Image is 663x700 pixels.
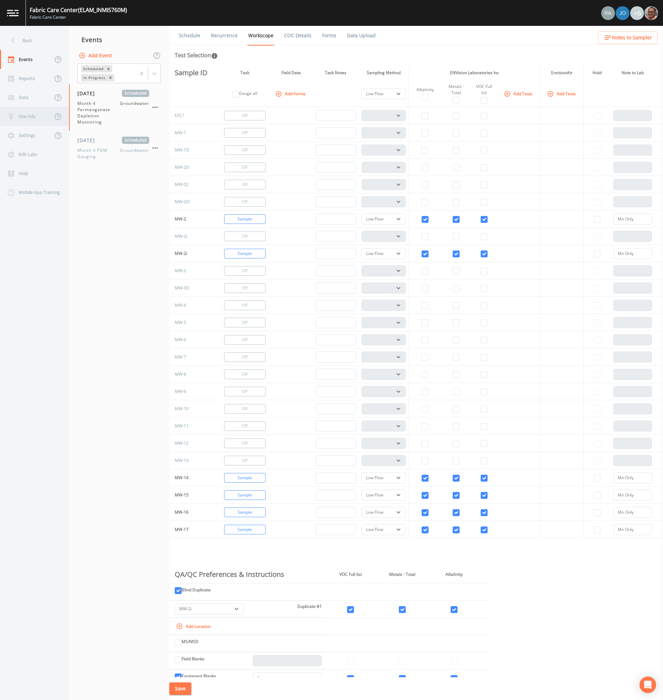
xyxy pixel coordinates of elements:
div: Scheduled [81,65,105,72]
th: Sampling Method [359,65,409,81]
button: Off [224,387,266,396]
td: MW-11 [169,417,214,435]
th: VOC Full list [325,566,376,583]
div: Remove In Progress [107,74,114,81]
span: Scheduled [122,90,149,97]
button: Add Location [175,621,213,632]
a: Forms [321,26,337,45]
td: MW-16 [169,504,214,521]
div: +6 [630,6,644,20]
button: Add Forms [274,88,308,99]
button: Off [224,197,266,207]
button: Off [224,318,266,327]
label: Gauge all [239,90,257,97]
button: Off [224,283,266,293]
button: Off [224,231,266,241]
td: EXC1 [169,107,214,124]
button: Sample [224,473,266,483]
button: Off [224,352,266,362]
span: [DATE] [77,137,100,144]
span: Month 4 Permanganate Depletion Monitoring [77,100,120,125]
div: Fabric Care Center (ELAM_INMI5760M) [30,6,127,14]
button: Off [224,404,266,414]
button: Sample [224,214,266,224]
button: Add Event [77,49,115,62]
a: [DATE]ScheduledMonth 4 PDM GaugingGroundwater [69,131,169,166]
button: Off [224,128,266,138]
td: MW-7 [169,348,214,366]
td: MW-9 [169,383,214,400]
button: Sample [224,490,266,500]
th: Alkalinity [428,566,480,583]
button: Off [224,111,266,120]
label: Blind Duplicate [182,587,211,593]
span: [DATE] [77,90,100,97]
button: Sample [224,525,266,534]
td: MW-5 [169,314,214,331]
div: VOC Full list [474,83,495,96]
span: Month 4 PDM Gauging [77,147,120,160]
button: Sample [224,249,266,258]
th: Sample ID [169,65,214,81]
td: MW-02 [169,176,214,193]
div: Remove Scheduled [105,65,112,72]
th: Note to Lab [611,65,655,81]
button: Save [169,682,191,695]
span: Groundwater [120,100,149,125]
td: MW-15 [169,486,214,504]
th: Task [220,65,269,81]
th: Field Data [269,65,313,81]
div: Test Selection [175,51,218,59]
button: Off [224,266,266,276]
a: [DATE]ScheduledMonth 4 Permanganate Depletion MonitoringGroundwater [69,84,169,131]
td: MW-1 [169,124,214,141]
td: MW-12 [169,435,214,452]
td: MW-2D [169,159,214,176]
button: Off [224,145,266,155]
button: Sample [224,507,266,517]
div: Metals - Total [444,83,468,96]
td: MW-2i [169,245,214,262]
div: Open Intercom Messenger [640,677,656,693]
td: MW-6 [169,331,214,348]
label: Equipment Blanks [182,673,216,679]
a: Data Upload [346,26,377,45]
button: Off [224,300,266,310]
td: MW-02I [169,193,214,210]
a: Schedule [178,26,201,45]
th: Metals - Total [376,566,428,583]
th: ENVision Laboratories Inc [409,65,540,81]
span: Groundwater [120,147,149,160]
td: MW-14 [169,469,214,486]
td: MW-8 [169,366,214,383]
div: Fabric Care Center [30,14,127,20]
td: MW-2 [169,210,214,228]
button: Add Tests [502,88,535,99]
div: Radlie J Storer [601,6,615,20]
a: Workscope [247,26,275,46]
button: Off [224,438,266,448]
div: Events [69,31,169,48]
label: MS/MSD [182,639,199,645]
a: Recurrence [210,26,239,45]
th: Task Notes [313,65,358,81]
td: MW-4 [169,297,214,314]
td: Duplicate #1 [169,600,325,618]
button: Notes to Sampler [598,31,657,44]
td: MW-1D [169,141,214,159]
a: COC Details [283,26,313,45]
td: MW-3D [169,279,214,297]
td: MW-13 [169,452,214,469]
td: MW-3 [169,262,214,279]
img: e2d790fa78825a4bb76dcb6ab311d44c [644,6,658,20]
th: QA/QC Preferences & Instructions [169,566,325,583]
span: Notes to Sampler [612,33,652,42]
td: MW-17 [169,521,214,538]
button: Off [224,421,266,431]
img: 7493944169e4cb9b715a099ebe515ac2 [601,6,615,20]
button: Off [224,335,266,345]
div: Alkalinity [412,87,439,93]
td: MW-10 [169,400,214,417]
button: Off [224,456,266,465]
button: Off [224,162,266,172]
